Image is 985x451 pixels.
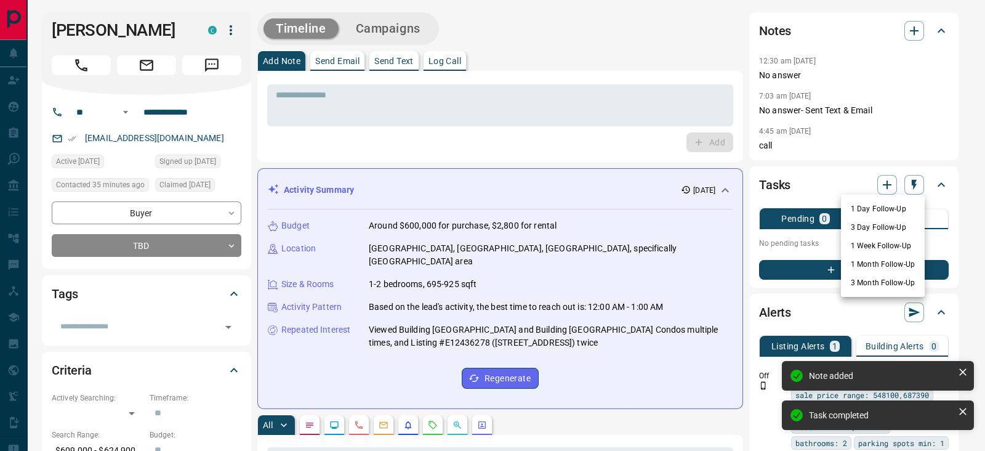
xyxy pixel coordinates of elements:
[809,371,953,381] div: Note added
[841,218,925,237] li: 3 Day Follow-Up
[841,237,925,255] li: 1 Week Follow-Up
[841,255,925,274] li: 1 Month Follow-Up
[809,410,953,420] div: Task completed
[841,200,925,218] li: 1 Day Follow-Up
[841,274,925,292] li: 3 Month Follow-Up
